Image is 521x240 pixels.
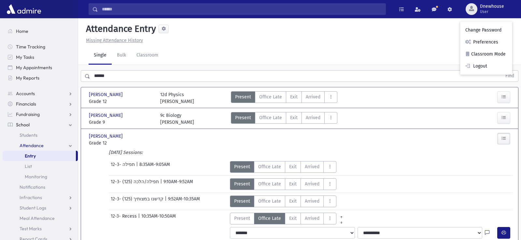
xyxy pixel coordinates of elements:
[89,119,154,126] span: Grade 9
[163,178,193,190] span: 9:10AM-9:52AM
[25,163,32,169] span: List
[16,28,28,34] span: Home
[20,215,55,221] span: Meal Attendance
[259,94,282,100] span: Office Late
[305,215,319,222] span: Arrived
[3,140,78,151] a: Attendance
[3,130,78,140] a: Students
[460,60,512,72] a: Logout
[20,195,42,200] span: Infractions
[3,62,78,73] a: My Appointments
[306,94,320,100] span: Arrived
[16,44,45,50] span: Time Tracking
[3,151,76,161] a: Entry
[258,215,281,222] span: Office Late
[258,181,281,187] span: Office Late
[83,23,156,34] h5: Attendance Entry
[234,198,250,205] span: Present
[3,52,78,62] a: My Tasks
[25,174,47,180] span: Monitoring
[3,182,78,192] a: Notifications
[160,91,194,105] div: 12d Physics [PERSON_NAME]
[20,205,46,211] span: Student Logs
[16,122,30,128] span: School
[86,38,143,43] u: Missing Attendance History
[141,213,176,224] span: 10:35AM-10:50AM
[3,192,78,203] a: Infractions
[131,46,163,65] a: Classroom
[234,181,250,187] span: Present
[3,26,78,36] a: Home
[290,114,298,121] span: Exit
[3,109,78,120] a: Fundraising
[16,91,35,96] span: Accounts
[231,112,337,126] div: AttTypes
[3,171,78,182] a: Monitoring
[168,196,200,207] span: 9:52AM-10:35AM
[460,36,512,48] a: Preferences
[3,223,78,234] a: Test Marks
[89,140,154,146] span: Grade 12
[16,54,34,60] span: My Tasks
[89,112,124,119] span: [PERSON_NAME]
[83,38,143,43] a: Missing Attendance History
[160,178,163,190] span: |
[16,65,52,70] span: My Appointments
[290,94,298,100] span: Exit
[3,42,78,52] a: Time Tracking
[89,133,124,140] span: [PERSON_NAME]
[136,161,139,173] span: |
[460,48,512,60] a: Classroom Mode
[306,114,320,121] span: Arrived
[259,114,282,121] span: Office Late
[258,198,281,205] span: Office Late
[289,181,297,187] span: Exit
[16,75,39,81] span: My Reports
[112,46,131,65] a: Bulk
[289,215,297,222] span: Exit
[111,196,165,207] span: 12-3- קדשנו במצותיך (125)
[25,153,36,159] span: Entry
[5,3,43,16] img: AdmirePro
[480,4,504,9] span: Dnewhouse
[20,132,37,138] span: Students
[98,3,386,15] input: Search
[230,213,346,224] div: AttTypes
[305,198,319,205] span: Arrived
[231,91,337,105] div: AttTypes
[501,70,518,82] button: Find
[3,203,78,213] a: Student Logs
[3,161,78,171] a: List
[165,196,168,207] span: |
[3,99,78,109] a: Financials
[480,9,504,14] span: User
[89,46,112,65] a: Single
[3,213,78,223] a: Meal Attendance
[235,94,251,100] span: Present
[20,226,42,232] span: Test Marks
[16,111,40,117] span: Fundraising
[111,213,138,224] span: 12-3- Recess
[305,163,319,170] span: Arrived
[289,163,297,170] span: Exit
[230,161,336,173] div: AttTypes
[89,98,154,105] span: Grade 12
[138,213,141,224] span: |
[16,101,36,107] span: Financials
[111,178,160,190] span: 12-3- תפילה/הלכה (125)
[230,178,336,190] div: AttTypes
[230,196,336,207] div: AttTypes
[234,163,250,170] span: Present
[160,112,194,126] div: 9c Biology [PERSON_NAME]
[3,120,78,130] a: School
[289,198,297,205] span: Exit
[20,143,44,148] span: Attendance
[258,163,281,170] span: Office Late
[460,24,512,36] a: Change Password
[235,114,251,121] span: Present
[89,91,124,98] span: [PERSON_NAME]
[3,73,78,83] a: My Reports
[3,88,78,99] a: Accounts
[111,161,136,173] span: 12-3- תפילה
[305,181,319,187] span: Arrived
